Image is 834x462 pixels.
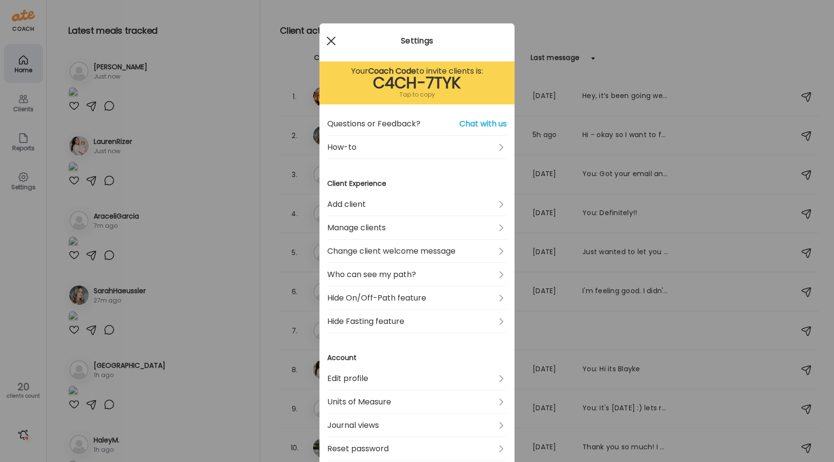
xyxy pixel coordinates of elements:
a: Edit profile [327,367,507,390]
div: Your to invite clients is: [327,65,507,77]
a: Units of Measure [327,390,507,414]
a: Hide Fasting feature [327,310,507,333]
h3: Client Experience [327,179,507,189]
a: Journal views [327,414,507,437]
a: Reset password [327,437,507,461]
div: Tap to copy [327,89,507,100]
span: Chat with us [459,118,507,130]
a: Change client welcome message [327,240,507,263]
a: Add client [327,193,507,216]
a: How-to [327,136,507,159]
a: Questions or Feedback?Chat with us [327,112,507,136]
a: Manage clients [327,216,507,240]
div: C4CH-7TYK [327,77,507,89]
b: Coach Code [368,65,416,77]
div: Settings [319,35,515,47]
a: Hide On/Off-Path feature [327,286,507,310]
a: Who can see my path? [327,263,507,286]
h3: Account [327,353,507,363]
